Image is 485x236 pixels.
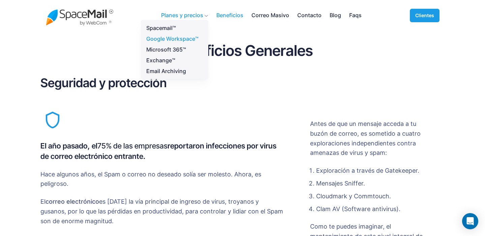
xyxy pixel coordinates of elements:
strong: correo electrónico [46,198,99,205]
p: El es [DATE] la vía principal de ingreso de virus, troyanos y gusanos, por lo que las pérdidas en... [40,197,283,226]
li: Exploración a través de Gatekeeper. [316,166,434,176]
a: Faqs [349,11,362,20]
h1: Beneficios Generales [24,42,461,59]
strong: 75% de las empresas [97,141,168,150]
p: Hace algunos años, el Spam o correo no deseado solía ser molesto. Ahora, es peligroso. [40,170,283,189]
a: Blog [330,11,341,20]
a: Correo Masivo [251,11,289,20]
span: Microsoft 365™ [146,47,186,52]
a: Google Workspace™ [146,36,203,41]
h2: Seguridad y protección [40,75,445,90]
span: Spacemail™ [146,25,176,31]
span: Exchange™ [146,58,175,63]
a: Beneficios [216,11,243,20]
span: shield icon [40,108,65,133]
button: Submenú de Planes y precios [161,11,207,20]
a: Spacemail™ [146,25,203,31]
a: Contacto [297,11,322,20]
li: Cloudmark y Commtouch. [316,192,434,201]
span: Email Archiving [146,68,186,74]
img: Spacemail [46,5,113,26]
a: Email Archiving [146,68,203,74]
p: Antes de que un mensaje acceda a tu buzón de correo, es sometido a cuatro exploraciones independi... [310,119,434,158]
nav: Menu Principal [161,11,361,20]
div: Open Intercom Messenger [462,213,478,229]
li: Mensajes Sniffer. [316,179,434,189]
a: Clientes [410,9,439,22]
a: Exchange™ [146,58,203,63]
span: Planes y precios [161,11,203,20]
span: Google Workspace™ [146,36,199,41]
a: Microsoft 365™ [146,47,203,52]
li: Clam AV (Software antivirus). [316,204,434,214]
h2: El año pasado, el reportaron infecciones por virus de correo electrónico entrante. [40,141,283,162]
